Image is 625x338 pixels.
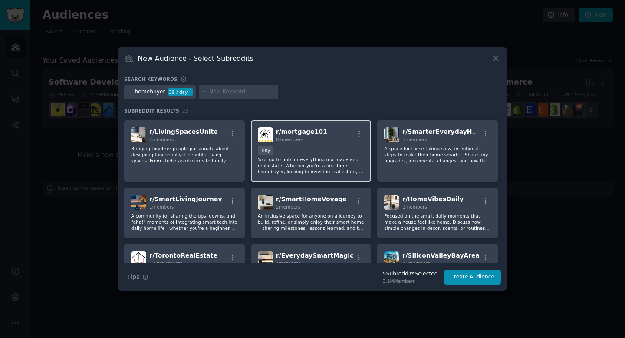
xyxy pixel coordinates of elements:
span: 1 members [276,261,301,266]
p: A community for sharing the ups, downs, and "aha!" moments of integrating smart tech into daily h... [131,213,238,231]
span: Tips [127,272,139,282]
p: A space for those taking slow, intentional steps to make their home smarter. Share tiny upgrades,... [384,146,491,164]
div: homebuyer [135,88,165,96]
p: Your go-to hub for everything mortgage and real estate! Whether you're a first-time homebuyer, lo... [258,156,365,175]
span: 23 [182,108,188,113]
span: 1 members [402,204,427,209]
p: Focused on the small, daily moments that make a house feel like home. Discuss how simple changes ... [384,213,491,231]
h3: New Audience - Select Subreddits [138,54,253,63]
span: r/ SmarterEverydayHome [402,128,487,135]
span: 76 members [402,261,430,266]
div: 3.1M Members [383,278,438,284]
img: TorontoRealEstate [131,251,146,266]
span: 83 members [276,137,303,142]
img: mortgage101 [258,127,273,142]
span: r/ mortgage101 [276,128,327,135]
button: Tips [124,269,151,285]
span: r/ TorontoRealEstate [149,252,217,259]
span: Subreddit Results [124,108,179,114]
span: 123k members [149,261,182,266]
p: Bringing together people passionate about designing functional yet beautiful living spaces. From ... [131,146,238,164]
span: 2 members [149,137,174,142]
input: New Keyword [209,88,275,96]
span: r/ SmartHomeVoyage [276,196,347,202]
img: SiliconValleyBayArea [384,251,399,266]
span: 1 members [149,204,174,209]
button: Create Audience [444,270,501,285]
span: r/ HomeVibesDaily [402,196,463,202]
div: 39 / day [168,88,193,96]
span: r/ EverydaySmartMagic [276,252,354,259]
img: SmartLivingJourney [131,195,146,210]
p: An inclusive space for anyone on a journey to build, refine, or simply enjoy their smart home—sha... [258,213,365,231]
img: EverydaySmartMagic [258,251,273,266]
img: HomeVibesDaily [384,195,399,210]
span: 2 members [276,204,301,209]
img: LivingSpacesUnite [131,127,146,142]
img: SmartHomeVoyage [258,195,273,210]
span: r/ SiliconValleyBayArea [402,252,480,259]
span: r/ SmartLivingJourney [149,196,222,202]
span: 1 members [402,137,427,142]
img: SmarterEverydayHome [384,127,399,142]
span: r/ LivingSpacesUnite [149,128,218,135]
div: Tiny [258,146,273,155]
h3: Search keywords [124,76,178,82]
div: 5 Subreddit s Selected [383,270,438,278]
